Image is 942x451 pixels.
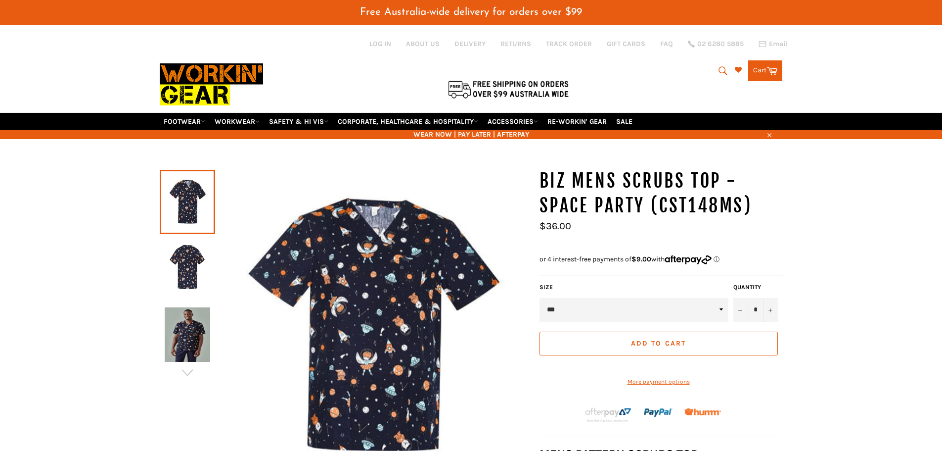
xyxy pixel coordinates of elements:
[539,220,571,232] span: $36.00
[454,39,486,49] a: DELIVERY
[500,39,531,49] a: RETURNS
[660,39,673,49] a: FAQ
[697,41,744,48] span: 02 6280 5885
[165,241,210,296] img: Mens Space Party Scrub Top CST148MS
[543,113,611,130] a: RE-WORKIN' GEAR
[748,60,782,81] a: Cart
[688,41,744,48] a: 02 6280 5885
[265,113,332,130] a: SAFETY & HI VIS
[684,408,721,416] img: Humm_core_logo_RGB-01_300x60px_small_195d8312-4386-4de7-b182-0ef9b6303a37.png
[763,298,778,322] button: Increase item quantity by one
[546,39,592,49] a: TRACK ORDER
[160,113,209,130] a: FOOTWEAR
[165,307,210,362] img: BIZ CST148MS Mens Scrubs Top - Space Party - Workin' Gear
[369,40,391,48] a: Log in
[644,398,673,427] img: paypal.png
[539,169,783,218] h1: BIZ Mens Scrubs Top - Space Party (CST148MS)
[539,378,778,386] a: More payment options
[334,113,482,130] a: CORPORATE, HEALTHCARE & HOSPITALITY
[484,113,542,130] a: ACCESSORIES
[406,39,440,49] a: ABOUT US
[360,7,582,17] span: Free Australia-wide delivery for orders over $99
[769,41,788,48] span: Email
[539,283,728,292] label: Size
[631,339,686,348] span: Add to Cart
[759,40,788,48] a: Email
[584,406,632,423] img: Afterpay-Logo-on-dark-bg_large.png
[607,39,645,49] a: GIFT CARDS
[733,298,748,322] button: Reduce item quantity by one
[733,283,778,292] label: Quantity
[160,56,263,112] img: Workin Gear leaders in Workwear, Safety Boots, PPE, Uniforms. Australia's No.1 in Workwear
[539,332,778,355] button: Add to Cart
[211,113,264,130] a: WORKWEAR
[160,130,783,139] span: WEAR NOW | PAY LATER | AFTERPAY
[612,113,636,130] a: SALE
[447,79,570,100] img: Flat $9.95 shipping Australia wide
